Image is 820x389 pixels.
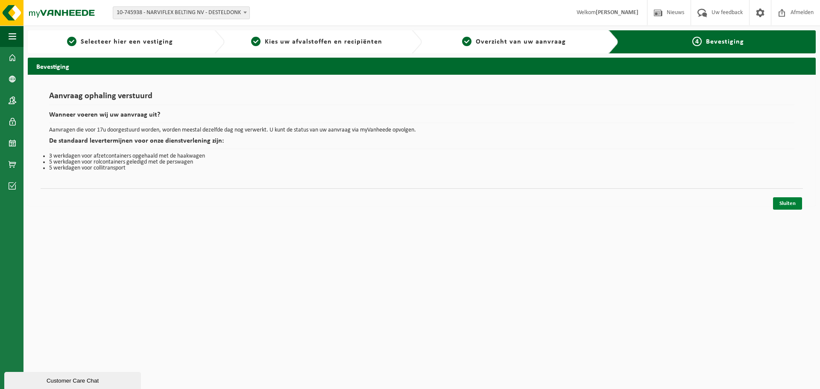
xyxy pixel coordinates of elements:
span: 3 [462,37,471,46]
li: 3 werkdagen voor afzetcontainers opgehaald met de haakwagen [49,153,794,159]
span: 10-745938 - NARVIFLEX BELTING NV - DESTELDONK [113,6,250,19]
span: 10-745938 - NARVIFLEX BELTING NV - DESTELDONK [113,7,249,19]
span: 4 [692,37,702,46]
p: Aanvragen die voor 17u doorgestuurd worden, worden meestal dezelfde dag nog verwerkt. U kunt de s... [49,127,794,133]
li: 5 werkdagen voor collitransport [49,165,794,171]
a: 2Kies uw afvalstoffen en recipiënten [229,37,404,47]
h2: Wanneer voeren wij uw aanvraag uit? [49,111,794,123]
strong: [PERSON_NAME] [596,9,638,16]
a: Sluiten [773,197,802,210]
span: Kies uw afvalstoffen en recipiënten [265,38,382,45]
span: Bevestiging [706,38,744,45]
span: Overzicht van uw aanvraag [476,38,566,45]
iframe: chat widget [4,370,143,389]
a: 3Overzicht van uw aanvraag [426,37,602,47]
a: 1Selecteer hier een vestiging [32,37,208,47]
span: 2 [251,37,261,46]
h2: De standaard levertermijnen voor onze dienstverlening zijn: [49,137,794,149]
li: 5 werkdagen voor rolcontainers geledigd met de perswagen [49,159,794,165]
span: Selecteer hier een vestiging [81,38,173,45]
h2: Bevestiging [28,58,816,74]
span: 1 [67,37,76,46]
h1: Aanvraag ophaling verstuurd [49,92,794,105]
